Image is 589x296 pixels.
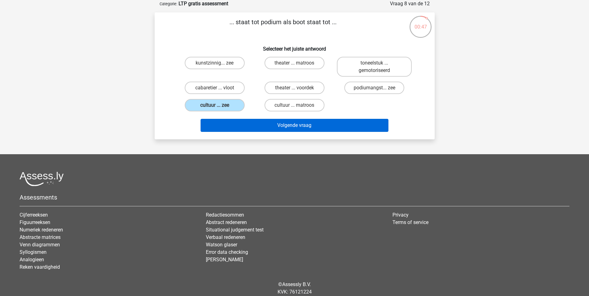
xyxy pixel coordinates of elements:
a: Abstracte matrices [20,234,61,240]
label: cabaretier ... vloot [185,82,245,94]
label: podiumangst... zee [344,82,404,94]
a: Numeriek redeneren [20,227,63,233]
label: cultuur ... matroos [265,99,324,111]
a: Watson glaser [206,242,237,248]
label: theater ... matroos [265,57,324,69]
h6: Selecteer het juiste antwoord [165,41,425,52]
small: Categorie: [160,2,177,6]
h5: Assessments [20,194,569,201]
a: Terms of service [392,219,428,225]
button: Volgende vraag [201,119,388,132]
a: Situational judgement test [206,227,264,233]
img: Assessly logo [20,172,64,186]
a: Assessly B.V. [282,281,311,287]
a: Cijferreeksen [20,212,48,218]
label: cultuur ... zee [185,99,245,111]
label: theater ... voordek [265,82,324,94]
a: Analogieen [20,257,44,262]
label: kunstzinnig... zee [185,57,245,69]
a: Verbaal redeneren [206,234,245,240]
a: Error data checking [206,249,248,255]
a: [PERSON_NAME] [206,257,243,262]
a: Abstract redeneren [206,219,247,225]
a: Syllogismen [20,249,47,255]
a: Privacy [392,212,409,218]
a: Figuurreeksen [20,219,50,225]
strong: LTP gratis assessment [179,1,228,7]
div: 00:47 [409,15,432,31]
p: ... staat tot podium als boot staat tot ... [165,17,401,36]
a: Reken vaardigheid [20,264,60,270]
a: Venn diagrammen [20,242,60,248]
a: Redactiesommen [206,212,244,218]
label: toneelstuk ... gemotoriseerd [337,57,412,77]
